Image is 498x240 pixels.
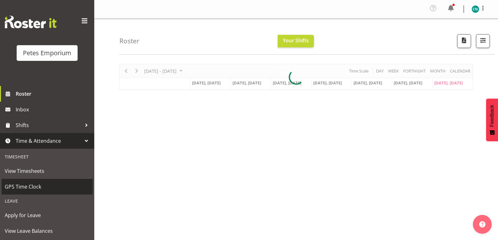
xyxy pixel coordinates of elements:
button: Filter Shifts [476,34,490,48]
div: Petes Emporium [23,48,71,58]
a: Apply for Leave [2,207,93,223]
img: christine-neville11214.jpg [472,5,479,13]
button: Your Shifts [278,35,314,47]
button: Download a PDF of the roster according to the set date range. [457,34,471,48]
a: View Timesheets [2,163,93,179]
div: Leave [2,195,93,207]
span: View Leave Balances [5,226,90,236]
span: Time & Attendance [16,136,82,146]
a: View Leave Balances [2,223,93,239]
span: Feedback [489,105,495,127]
img: help-xxl-2.png [479,221,485,227]
span: Roster [16,89,91,99]
span: Your Shifts [283,37,309,44]
div: Timesheet [2,150,93,163]
span: GPS Time Clock [5,182,90,191]
span: Shifts [16,120,82,130]
span: View Timesheets [5,166,90,176]
span: Apply for Leave [5,211,90,220]
button: Feedback - Show survey [486,99,498,141]
img: Rosterit website logo [5,16,57,28]
h4: Roster [119,37,140,45]
a: GPS Time Clock [2,179,93,195]
span: Inbox [16,105,91,114]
